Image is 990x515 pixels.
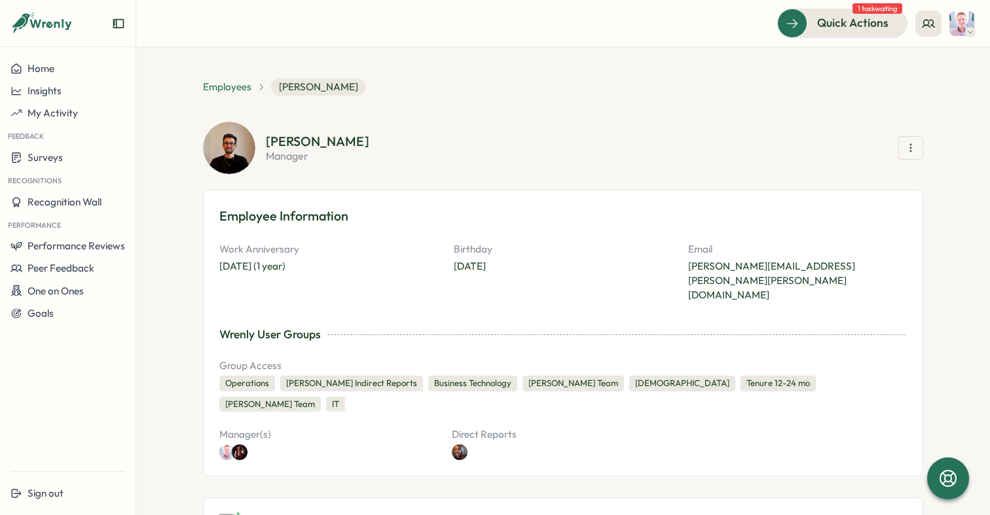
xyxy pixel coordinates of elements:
[27,107,78,119] span: My Activity
[219,259,438,274] div: [DATE] (1 year)
[741,376,816,391] div: Tenure 12-24 mo
[280,376,423,391] div: [PERSON_NAME] Indirect Reports
[112,17,125,30] button: Expand sidebar
[235,444,251,460] a: Alex Preece
[688,259,907,302] p: [PERSON_NAME][EMAIL_ADDRESS][PERSON_NAME][PERSON_NAME][DOMAIN_NAME]
[817,14,889,31] span: Quick Actions
[219,359,907,373] p: Group Access
[27,151,63,164] span: Surveys
[27,307,54,319] span: Goals
[266,151,369,161] p: manager
[428,376,517,391] div: Business Technology
[629,376,735,391] div: [DEMOGRAPHIC_DATA]
[219,376,275,391] div: Operations
[326,397,345,412] div: IT
[219,242,438,257] p: Work Anniversary
[452,444,467,460] img: Lauren Mernagh-Thompson
[219,326,321,343] div: Wrenly User Groups
[27,240,125,252] span: Performance Reviews
[949,11,974,36] img: Martyn Fagg
[27,62,54,75] span: Home
[27,196,101,208] span: Recognition Wall
[219,444,235,460] img: Martyn Fagg
[522,376,624,391] div: [PERSON_NAME] Team
[27,84,62,97] span: Insights
[219,206,907,226] h3: Employee Information
[219,397,321,412] div: [PERSON_NAME] Team
[219,427,441,442] p: Manager(s)
[271,79,366,96] span: [PERSON_NAME]
[27,262,94,274] span: Peer Feedback
[203,122,255,174] img: Laurie Dunn
[777,9,907,37] button: Quick Actions
[454,242,672,257] p: Birthday
[27,487,64,499] span: Sign out
[232,444,247,460] img: Alex Preece
[452,427,674,442] p: Direct Reports
[454,259,672,274] p: [DATE]
[266,135,369,148] div: [PERSON_NAME]
[27,285,84,297] span: One on Ones
[852,3,902,14] span: 1 task waiting
[203,80,251,94] a: Employees
[688,242,907,257] p: Email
